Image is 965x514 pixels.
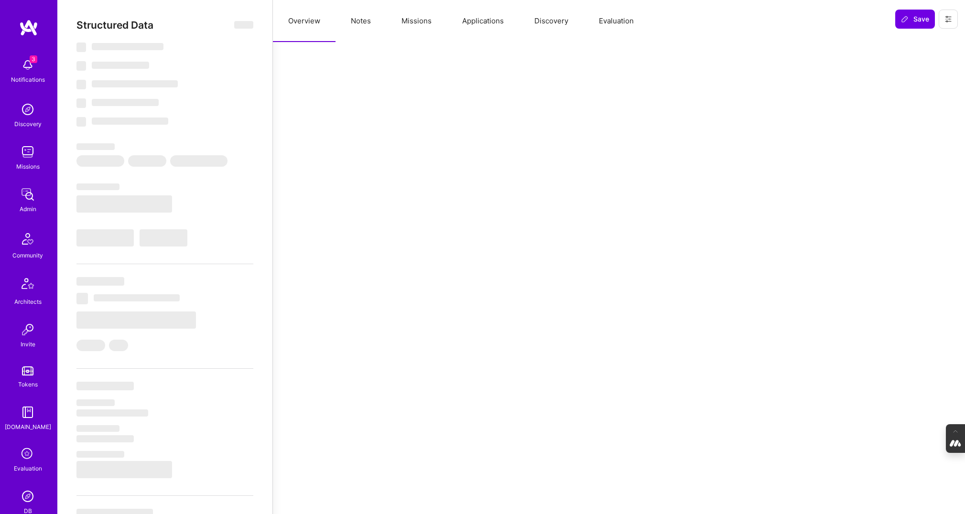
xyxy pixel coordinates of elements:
div: Admin [20,204,36,214]
div: Missions [16,161,40,171]
span: ‌ [234,21,253,29]
span: Save [901,14,929,24]
div: Notifications [11,75,45,85]
span: ‌ [76,277,124,286]
span: ‌ [76,43,86,52]
div: Tokens [18,379,38,389]
span: ‌ [76,98,86,108]
img: discovery [18,100,37,119]
img: tokens [22,366,33,375]
span: ‌ [76,155,124,167]
span: ‌ [76,435,134,442]
img: admin teamwork [18,185,37,204]
span: ‌ [76,311,196,329]
span: ‌ [92,43,163,50]
span: ‌ [76,451,124,458]
span: ‌ [76,61,86,71]
span: ‌ [76,195,172,213]
img: logo [19,19,38,36]
span: ‌ [76,143,115,150]
img: Architects [16,274,39,297]
span: ‌ [92,118,168,125]
i: icon SelectionTeam [19,445,37,463]
span: ‌ [76,382,134,390]
img: Admin Search [18,487,37,506]
div: [DOMAIN_NAME] [5,422,51,432]
span: ‌ [92,99,159,106]
span: ‌ [109,340,128,351]
span: ‌ [76,399,115,406]
span: ‌ [76,229,134,246]
span: ‌ [128,155,166,167]
span: ‌ [92,80,178,87]
span: ‌ [76,340,105,351]
div: Architects [14,297,42,307]
img: teamwork [18,142,37,161]
span: 3 [30,55,37,63]
button: Save [895,10,935,29]
div: Discovery [14,119,42,129]
img: Community [16,227,39,250]
span: ‌ [92,62,149,69]
span: ‌ [76,461,172,478]
span: ‌ [76,409,148,417]
div: Invite [21,339,35,349]
span: ‌ [76,425,119,432]
span: ‌ [76,293,88,304]
div: Community [12,250,43,260]
span: ‌ [76,117,86,127]
span: Structured Data [76,19,153,31]
span: ‌ [170,155,228,167]
img: bell [18,55,37,75]
img: Invite [18,320,37,339]
div: Evaluation [14,463,42,473]
span: ‌ [94,294,180,301]
img: guide book [18,403,37,422]
span: ‌ [76,80,86,89]
span: ‌ [76,183,119,190]
span: ‌ [140,229,187,246]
